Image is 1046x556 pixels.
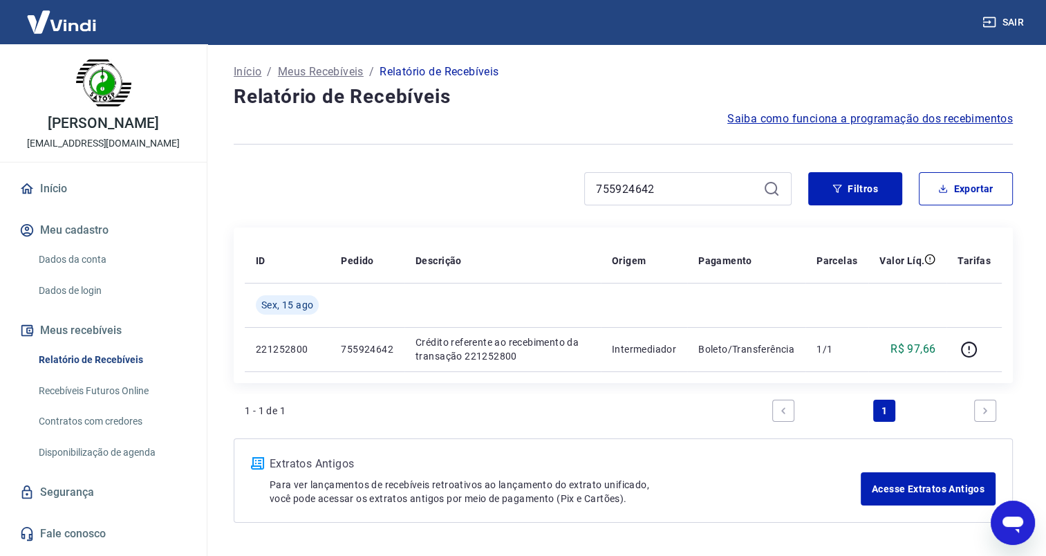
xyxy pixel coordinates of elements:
a: Relatório de Recebíveis [33,346,190,374]
a: Page 1 is your current page [873,400,895,422]
a: Dados da conta [33,245,190,274]
a: Saiba como funciona a programação dos recebimentos [727,111,1013,127]
img: Vindi [17,1,106,43]
p: / [369,64,374,80]
p: ID [256,254,265,268]
ul: Pagination [767,394,1002,427]
a: Fale conosco [17,519,190,549]
a: Dados de login [33,277,190,305]
a: Início [17,174,190,204]
input: Busque pelo número do pedido [596,178,758,199]
p: Pagamento [698,254,752,268]
p: Tarifas [958,254,991,268]
button: Meus recebíveis [17,315,190,346]
span: Sex, 15 ago [261,298,313,312]
p: Pedido [341,254,373,268]
p: Relatório de Recebíveis [380,64,498,80]
a: Início [234,64,261,80]
a: Meus Recebíveis [278,64,364,80]
p: Crédito referente ao recebimento da transação 221252800 [415,335,590,363]
button: Meu cadastro [17,215,190,245]
a: Acesse Extratos Antigos [861,472,996,506]
p: / [267,64,272,80]
p: Extratos Antigos [270,456,861,472]
p: 1/1 [816,342,857,356]
a: Contratos com credores [33,407,190,436]
img: ícone [251,457,264,470]
p: R$ 97,66 [890,341,935,358]
a: Disponibilização de agenda [33,438,190,467]
p: Descrição [415,254,462,268]
p: Parcelas [816,254,857,268]
img: 05f77479-e145-444d-9b3c-0aaf0a3ab483.jpeg [76,55,131,111]
p: 1 - 1 de 1 [245,404,286,418]
a: Recebíveis Futuros Online [33,377,190,405]
button: Exportar [919,172,1013,205]
a: Previous page [772,400,794,422]
p: Boleto/Transferência [698,342,794,356]
p: Intermediador [612,342,676,356]
p: 221252800 [256,342,319,356]
iframe: Botão para abrir a janela de mensagens [991,501,1035,545]
p: [PERSON_NAME] [48,116,158,131]
p: [EMAIL_ADDRESS][DOMAIN_NAME] [27,136,180,151]
p: Origem [612,254,646,268]
a: Next page [974,400,996,422]
button: Sair [980,10,1029,35]
p: Valor Líq. [879,254,924,268]
a: Segurança [17,477,190,508]
p: 755924642 [341,342,393,356]
button: Filtros [808,172,902,205]
h4: Relatório de Recebíveis [234,83,1013,111]
p: Para ver lançamentos de recebíveis retroativos ao lançamento do extrato unificado, você pode aces... [270,478,861,506]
